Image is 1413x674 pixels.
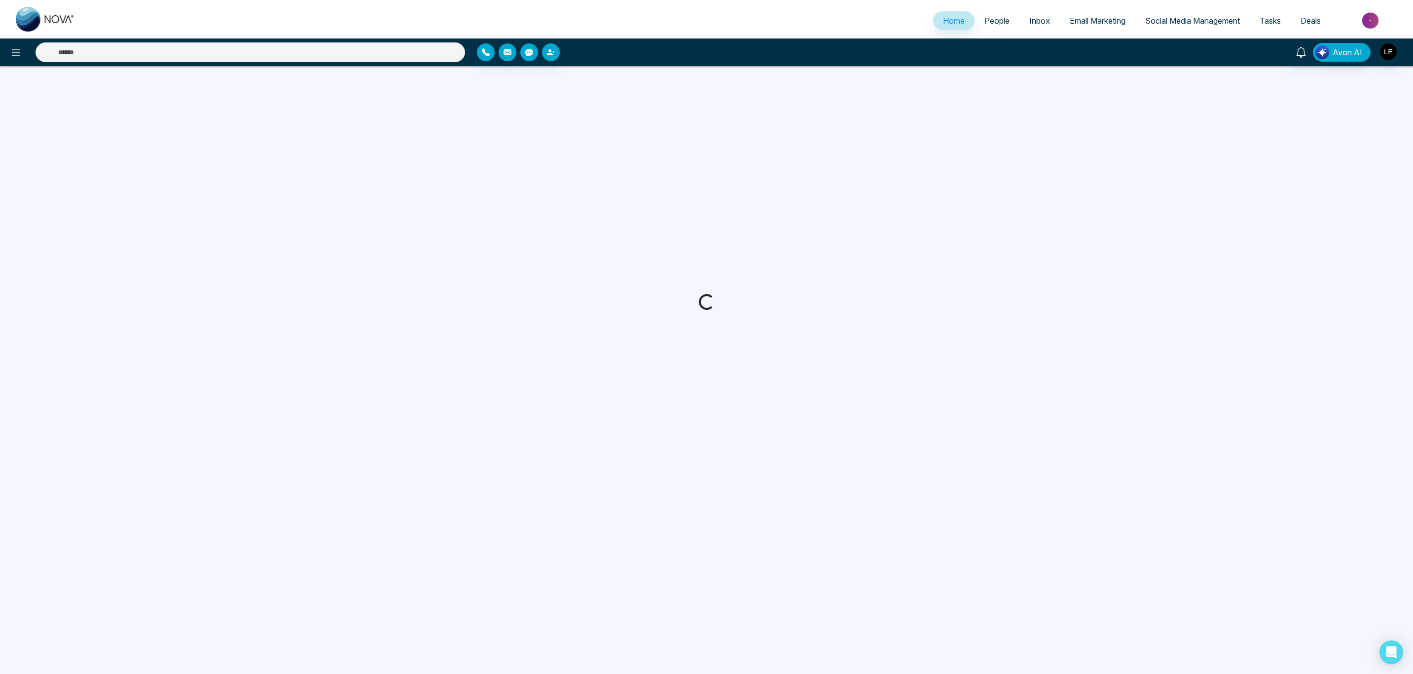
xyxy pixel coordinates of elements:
a: People [975,11,1019,30]
div: Open Intercom Messenger [1379,640,1403,664]
span: Inbox [1029,16,1050,26]
span: Social Media Management [1145,16,1240,26]
button: Avon AI [1313,43,1371,62]
span: Email Marketing [1070,16,1125,26]
a: Social Media Management [1135,11,1250,30]
a: Deals [1291,11,1331,30]
a: Email Marketing [1060,11,1135,30]
img: Nova CRM Logo [16,7,75,32]
span: Tasks [1260,16,1281,26]
a: Home [933,11,975,30]
span: Home [943,16,965,26]
span: People [984,16,1010,26]
img: User Avatar [1380,43,1397,60]
img: Market-place.gif [1336,9,1407,32]
img: Lead Flow [1315,45,1329,59]
a: Tasks [1250,11,1291,30]
span: Avon AI [1333,46,1362,58]
span: Deals [1301,16,1321,26]
a: Inbox [1019,11,1060,30]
